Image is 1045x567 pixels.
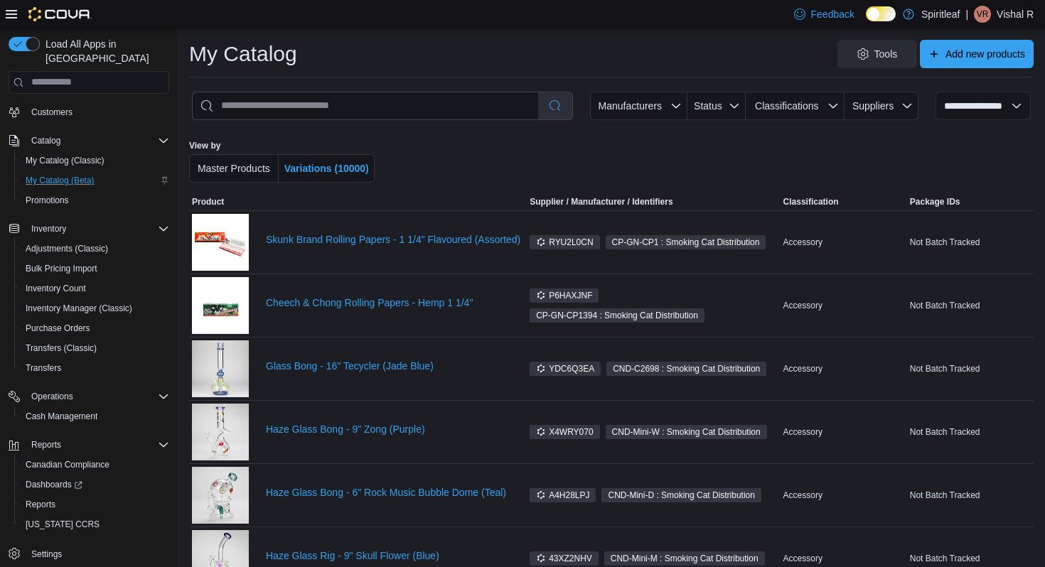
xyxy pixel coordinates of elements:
[26,195,69,206] span: Promotions
[866,6,896,21] input: Dark Mode
[20,476,88,493] a: Dashboards
[266,234,524,245] a: Skunk Brand Rolling Papers - 1 1/4" Flavoured (Assorted)
[866,21,867,22] span: Dark Mode
[601,488,761,502] span: CND-Mini-D : Smoking Cat Distribution
[781,550,907,567] div: Accessory
[40,37,169,65] span: Load All Apps in [GEOGRAPHIC_DATA]
[907,234,1034,251] div: Not Batch Tracked
[26,436,169,453] span: Reports
[31,549,62,560] span: Settings
[31,391,73,402] span: Operations
[20,408,169,425] span: Cash Management
[26,519,100,530] span: [US_STATE] CCRS
[266,297,524,308] a: Cheech & Chong Rolling Papers - Hemp 1 1/4"
[977,6,989,23] span: VR
[20,408,103,425] a: Cash Management
[20,152,110,169] a: My Catalog (Classic)
[536,236,593,249] span: RYU2L0CN
[536,362,594,375] span: YDC6Q3EA
[26,342,97,354] span: Transfers (Classic)
[14,495,175,514] button: Reports
[20,300,169,317] span: Inventory Manager (Classic)
[920,40,1034,68] button: Add new products
[20,320,169,337] span: Purchase Orders
[14,318,175,338] button: Purchase Orders
[14,455,175,475] button: Canadian Compliance
[612,236,760,249] span: CP-GN-CP1 : Smoking Cat Distribution
[20,320,96,337] a: Purchase Orders
[14,190,175,210] button: Promotions
[536,309,698,322] span: CP-GN-CP1394 : Smoking Cat Distribution
[26,103,169,121] span: Customers
[530,425,599,439] span: X4WRY070
[14,171,175,190] button: My Catalog (Beta)
[20,260,103,277] a: Bulk Pricing Import
[613,362,760,375] span: CND-C2698 : Smoking Cat Distribution
[3,387,175,406] button: Operations
[3,131,175,151] button: Catalog
[811,7,854,21] span: Feedback
[997,6,1034,23] p: Vishal R
[852,100,894,112] span: Suppliers
[26,104,78,121] a: Customers
[31,223,66,234] span: Inventory
[26,220,169,237] span: Inventory
[14,358,175,378] button: Transfers
[198,163,270,174] span: Master Products
[14,259,175,279] button: Bulk Pricing Import
[20,192,75,209] a: Promotions
[26,220,72,237] button: Inventory
[20,192,169,209] span: Promotions
[20,516,169,533] span: Washington CCRS
[14,279,175,298] button: Inventory Count
[606,425,767,439] span: CND-Mini-W : Smoking Cat Distribution
[536,552,592,565] span: 43XZ2NHV
[530,196,672,207] span: Supplier / Manufacturer / Identifiers
[26,155,104,166] span: My Catalog (Classic)
[874,47,898,61] span: Tools
[907,550,1034,567] div: Not Batch Tracked
[3,543,175,563] button: Settings
[26,388,169,405] span: Operations
[20,340,102,357] a: Transfers (Classic)
[20,300,138,317] a: Inventory Manager (Classic)
[3,219,175,239] button: Inventory
[14,298,175,318] button: Inventory Manager (Classic)
[189,154,279,183] button: Master Products
[530,551,599,566] span: 43XZ2NHV
[845,92,918,120] button: Suppliers
[20,456,169,473] span: Canadian Compliance
[612,426,761,438] span: CND-Mini-W : Smoking Cat Distribution
[26,362,61,374] span: Transfers
[20,476,169,493] span: Dashboards
[694,100,722,112] span: Status
[907,360,1034,377] div: Not Batch Tracked
[26,436,67,453] button: Reports
[26,263,97,274] span: Bulk Pricing Import
[536,489,589,502] span: A4H28LPJ
[3,435,175,455] button: Reports
[20,360,169,377] span: Transfers
[20,260,169,277] span: Bulk Pricing Import
[536,426,593,438] span: X4WRY070
[266,360,524,372] a: Glass Bong - 16" Tecycler (Jade Blue)
[781,487,907,504] div: Accessory
[687,92,746,120] button: Status
[3,102,175,122] button: Customers
[530,235,599,249] span: RYU2L0CN
[907,423,1034,441] div: Not Batch Tracked
[192,404,249,460] img: Haze Glass Bong - 9" Zong (Purple)
[26,388,79,405] button: Operations
[266,550,524,561] a: Haze Glass Rig - 9" Skull Flower (Blue)
[266,487,524,498] a: Haze Glass Bong - 6" Rock Music Bubble Dome (Teal)
[530,362,601,376] span: YDC6Q3EA
[26,499,55,510] span: Reports
[781,360,907,377] div: Accessory
[910,196,960,207] span: Package IDs
[599,100,662,112] span: Manufacturers
[284,163,369,174] span: Variations (10000)
[192,340,249,397] img: Glass Bong - 16" Tecycler (Jade Blue)
[192,277,249,334] img: Cheech & Chong Rolling Papers - Hemp 1 1/4"
[279,154,375,183] button: Variations (10000)
[20,240,169,257] span: Adjustments (Classic)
